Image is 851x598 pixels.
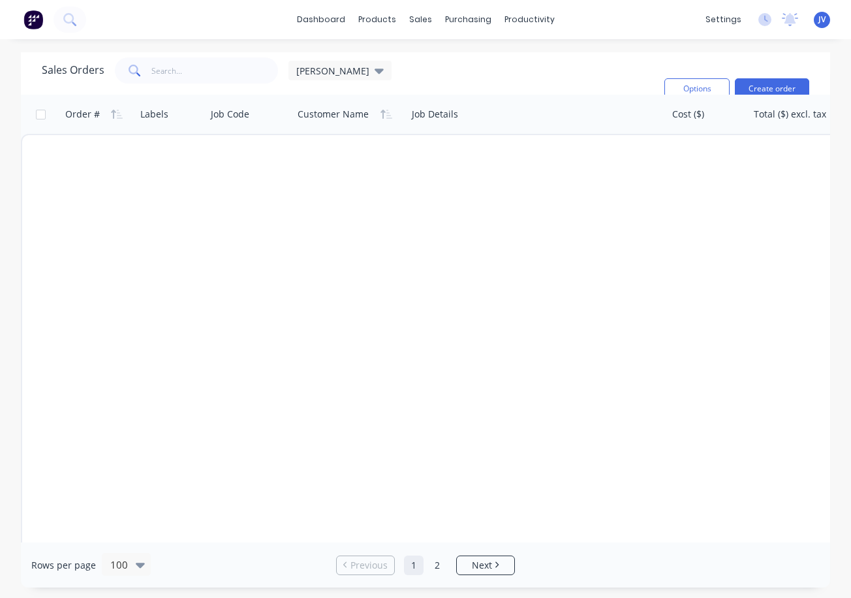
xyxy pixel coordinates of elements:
div: Customer Name [298,108,369,121]
div: Cost ($) [672,108,704,121]
div: sales [403,10,439,29]
img: Factory [23,10,43,29]
span: Rows per page [31,559,96,572]
a: Next page [457,559,514,572]
a: Page 2 [427,556,447,575]
span: [PERSON_NAME] [296,64,369,78]
div: Labels [140,108,168,121]
span: Previous [350,559,388,572]
button: Create order [735,78,809,99]
div: Job Code [211,108,249,121]
input: Search... [151,57,279,84]
div: products [352,10,403,29]
div: purchasing [439,10,498,29]
ul: Pagination [331,556,520,575]
span: Next [472,559,492,572]
a: Previous page [337,559,394,572]
h1: Sales Orders [42,64,104,76]
div: Order # [65,108,100,121]
button: Options [664,78,730,99]
div: Total ($) excl. tax [754,108,826,121]
a: Page 1 is your current page [404,556,424,575]
span: JV [818,14,826,25]
div: Job Details [412,108,458,121]
div: productivity [498,10,561,29]
div: settings [699,10,748,29]
a: dashboard [290,10,352,29]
